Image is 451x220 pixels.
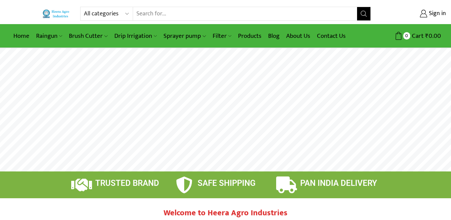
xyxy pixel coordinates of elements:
h2: Welcome to Heera Agro Industries [125,208,326,218]
button: Search button [357,7,370,20]
span: SAFE SHIPPING [198,178,255,188]
a: Filter [209,28,235,44]
a: 0 Cart ₹0.00 [377,30,441,42]
a: About Us [283,28,314,44]
span: TRUSTED BRAND [95,178,159,188]
a: Contact Us [314,28,349,44]
a: Brush Cutter [66,28,111,44]
a: Blog [265,28,283,44]
span: Sign in [427,9,446,18]
span: ₹ [425,31,429,41]
span: Cart [410,31,424,41]
a: Raingun [33,28,66,44]
span: PAN INDIA DELIVERY [300,178,377,188]
a: Drip Irrigation [111,28,160,44]
a: Sprayer pump [160,28,209,44]
a: Products [235,28,265,44]
input: Search for... [133,7,357,20]
bdi: 0.00 [425,31,441,41]
a: Sign in [381,8,446,20]
span: 0 [403,32,410,39]
a: Home [10,28,33,44]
